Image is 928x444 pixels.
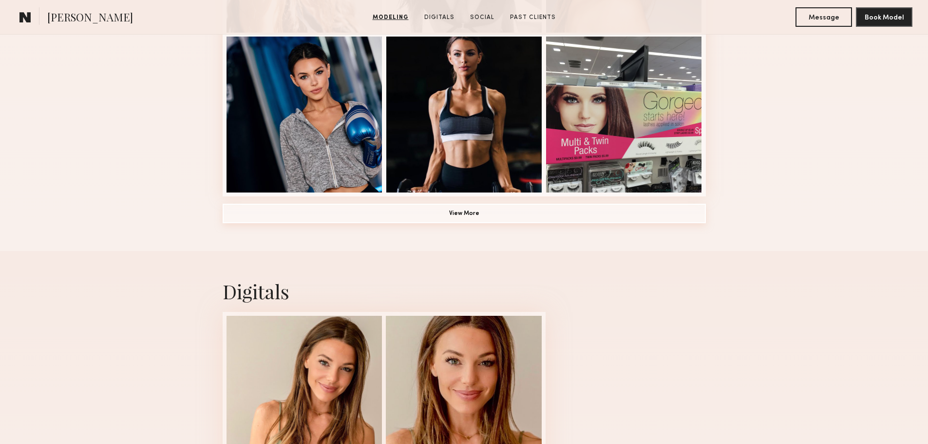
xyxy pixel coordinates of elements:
span: [PERSON_NAME] [47,10,133,27]
a: Social [466,13,498,22]
div: Digitals [223,278,706,304]
button: Book Model [856,7,912,27]
button: View More [223,204,706,223]
a: Past Clients [506,13,560,22]
a: Book Model [856,13,912,21]
a: Digitals [420,13,458,22]
button: Message [795,7,852,27]
a: Modeling [369,13,413,22]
